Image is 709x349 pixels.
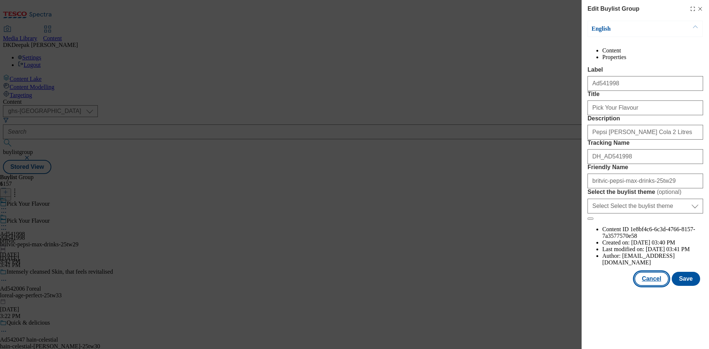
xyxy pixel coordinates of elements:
h4: Edit Buylist Group [588,4,639,13]
input: Enter Title [588,100,703,115]
p: English [592,25,669,32]
span: [DATE] 03:41 PM [646,246,690,252]
label: Description [588,115,703,122]
li: Last modified on: [602,246,703,253]
label: Label [588,66,703,73]
li: Author: [602,253,703,266]
span: ( optional ) [657,189,682,195]
li: Created on: [602,239,703,246]
label: Select the buylist theme [588,188,703,196]
li: Content [602,47,703,54]
input: Enter Label [588,76,703,91]
label: Tracking Name [588,140,703,146]
span: 1e8bf4c6-6c3d-4766-8157-7a3577570e58 [602,226,695,239]
li: Properties [602,54,703,61]
span: [DATE] 03:40 PM [631,239,675,246]
button: Save [672,272,700,286]
button: Cancel [634,272,668,286]
label: Title [588,91,703,97]
input: Enter Friendly Name [588,174,703,188]
label: Friendly Name [588,164,703,171]
span: [EMAIL_ADDRESS][DOMAIN_NAME] [602,253,675,266]
input: Enter Description [588,125,703,140]
input: Enter Tracking Name [588,149,703,164]
li: Content ID [602,226,703,239]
